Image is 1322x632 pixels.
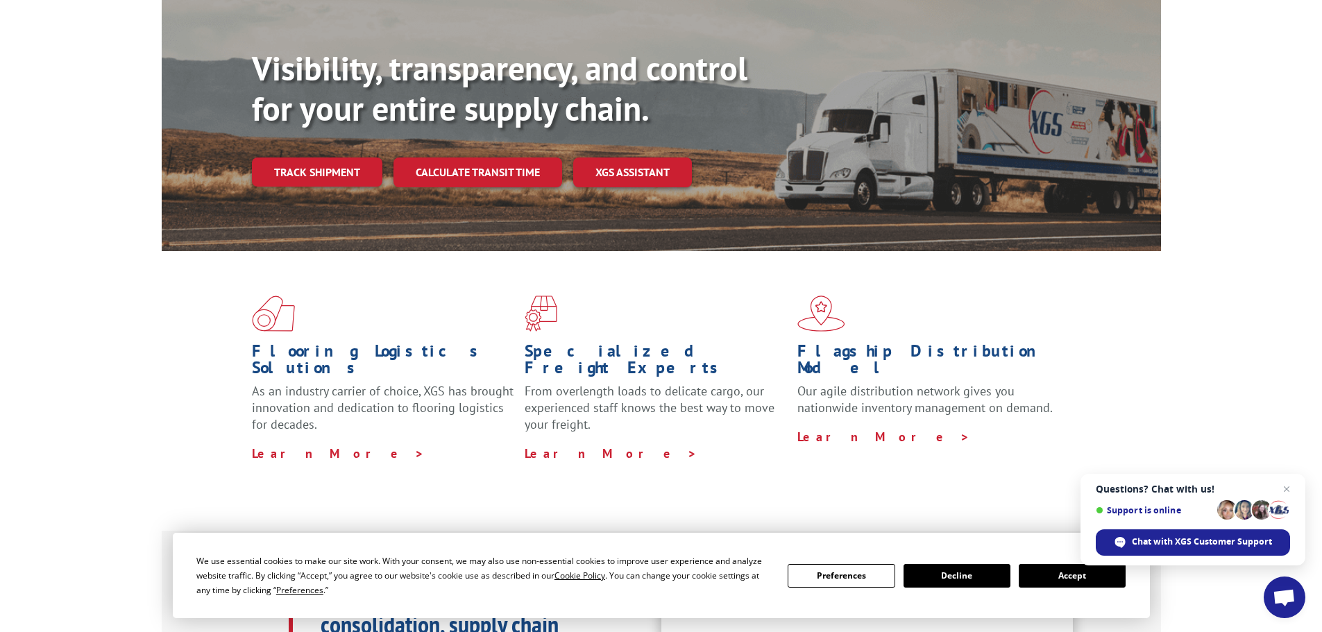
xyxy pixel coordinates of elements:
span: Close chat [1278,481,1295,497]
span: As an industry carrier of choice, XGS has brought innovation and dedication to flooring logistics... [252,383,514,432]
a: Learn More > [797,429,970,445]
span: Cookie Policy [554,570,605,581]
h1: Flagship Distribution Model [797,343,1060,383]
a: Learn More > [525,445,697,461]
button: Decline [904,564,1010,588]
p: From overlength loads to delicate cargo, our experienced staff knows the best way to move your fr... [525,383,787,445]
div: We use essential cookies to make our site work. With your consent, we may also use non-essential ... [196,554,771,597]
span: Support is online [1096,505,1212,515]
b: Visibility, transparency, and control for your entire supply chain. [252,46,747,130]
a: XGS ASSISTANT [573,157,692,187]
img: xgs-icon-total-supply-chain-intelligence-red [252,296,295,332]
span: Chat with XGS Customer Support [1132,536,1272,548]
a: Calculate transit time [393,157,562,187]
button: Accept [1019,564,1126,588]
a: Learn More > [252,445,425,461]
div: Chat with XGS Customer Support [1096,529,1290,556]
span: Questions? Chat with us! [1096,484,1290,495]
h1: Flooring Logistics Solutions [252,343,514,383]
img: xgs-icon-flagship-distribution-model-red [797,296,845,332]
div: Cookie Consent Prompt [173,533,1150,618]
span: Our agile distribution network gives you nationwide inventory management on demand. [797,383,1053,416]
a: Track shipment [252,157,382,187]
button: Preferences [788,564,895,588]
h1: Specialized Freight Experts [525,343,787,383]
div: Open chat [1264,577,1305,618]
img: xgs-icon-focused-on-flooring-red [525,296,557,332]
span: Preferences [276,584,323,596]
